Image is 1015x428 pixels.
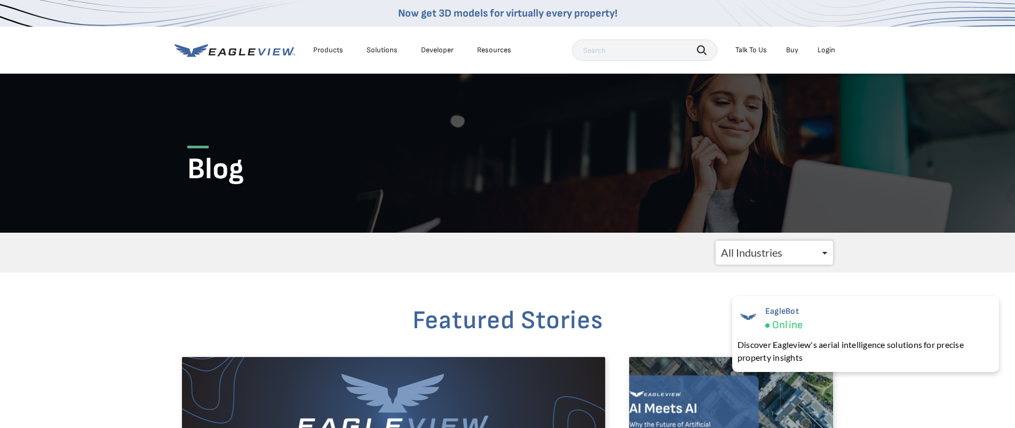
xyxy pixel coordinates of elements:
input: Search [572,39,717,61]
div: Discover Eagleview's aerial intelligence solutions for precise property insights [738,338,994,364]
span: Online [772,319,803,332]
a: Developer [421,45,454,55]
img: EagleBot [738,306,759,328]
div: Talk To Us [735,45,767,55]
div: Resources [477,45,511,55]
div: Solutions [367,45,398,55]
a: Now get 3D models for virtually every property! [398,7,617,20]
a: Buy [786,45,798,55]
div: Products [313,45,343,55]
h3: Featured Stories [182,305,833,337]
span: EagleBot [765,306,803,316]
h1: Blog [187,146,828,188]
div: Login [818,45,835,55]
